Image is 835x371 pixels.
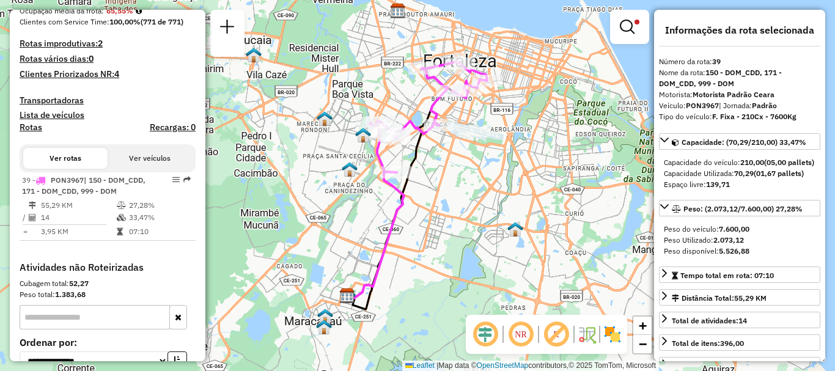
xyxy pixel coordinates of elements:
[682,138,806,147] span: Capacidade: (70,29/210,00) 33,47%
[706,180,730,189] strong: 139,71
[29,202,36,209] i: Distância Total
[542,320,571,349] span: Exibir rótulo
[20,39,196,49] h4: Rotas improdutivas:
[20,278,196,289] div: Cubagem total:
[664,246,815,257] div: Peso disponível:
[114,68,119,79] strong: 4
[22,226,28,238] td: =
[659,111,820,122] div: Tipo do veículo:
[659,200,820,216] a: Peso: (2.073,12/7.600,00) 27,28%
[635,20,639,24] span: Filtro Ativo
[603,325,622,344] img: Exibir/Ocultar setores
[577,325,597,344] img: Fluxo de ruas
[98,38,103,49] strong: 2
[659,312,820,328] a: Total de atividades:14
[55,290,86,299] strong: 1.383,68
[40,226,116,238] td: 3,95 KM
[128,226,190,238] td: 07:10
[172,176,180,183] em: Opções
[339,288,355,304] img: CDD Ceará
[167,351,187,370] button: Ordem crescente
[402,361,659,371] div: Map data © contributors,© 2025 TomTom, Microsoft
[51,175,84,185] span: PON3967
[390,3,406,19] img: CDD Fortaleza
[734,293,767,303] span: 55,29 KM
[664,235,815,246] div: Peso Utilizado:
[659,56,820,67] div: Número da rota:
[141,17,183,26] strong: (771 de 771)
[40,199,116,211] td: 55,29 KM
[719,246,749,255] strong: 5.526,88
[22,175,145,196] span: 39 -
[477,361,529,370] a: OpenStreetMap
[20,54,196,64] h4: Rotas vários dias:
[712,112,796,121] strong: F. Fixa - 210Cx - 7600Kg
[471,320,500,349] span: Ocultar deslocamento
[109,17,141,26] strong: 100,00%
[506,320,535,349] span: Ocultar NR
[659,219,820,262] div: Peso: (2.073,12/7.600,00) 27,28%
[405,361,435,370] a: Leaflet
[734,169,754,178] strong: 70,29
[20,110,196,120] h4: Lista de veículos
[183,176,191,183] em: Rota exportada
[633,317,652,335] a: Zoom in
[740,158,764,167] strong: 210,00
[22,211,28,224] td: /
[664,157,815,168] div: Capacidade do veículo:
[680,271,774,280] span: Tempo total em rota: 07:10
[20,122,42,133] a: Rotas
[639,318,647,333] span: +
[20,335,196,350] label: Ordenar por:
[436,361,438,370] span: |
[215,15,240,42] a: Nova sessão e pesquisa
[659,289,820,306] a: Distância Total:55,29 KM
[22,175,145,196] span: | 150 - DOM_CDD, 171 - DOM_CDD, 999 - DOM
[713,235,744,244] strong: 2.073,12
[20,95,196,106] h4: Transportadoras
[659,24,820,36] h4: Informações da rota selecionada
[23,148,108,169] button: Ver rotas
[246,47,262,63] img: 411 UDC Light Caucaia
[106,6,133,15] strong: 65,55%
[639,336,647,351] span: −
[29,214,36,221] i: Total de Atividades
[738,316,747,325] strong: 14
[40,211,116,224] td: 14
[659,68,782,88] strong: 150 - DOM_CDD, 171 - DOM_CDD, 999 - DOM
[615,15,644,39] a: Exibir filtros
[752,101,777,110] strong: Padrão
[128,199,190,211] td: 27,28%
[664,179,815,190] div: Espaço livre:
[672,316,747,325] span: Total de atividades:
[507,221,523,237] img: 408 UDC Light Jungurussu
[672,338,744,349] div: Total de itens:
[719,101,777,110] span: | Jornada:
[317,308,333,324] img: Warecloud Maracanaú
[719,224,749,233] strong: 7.600,00
[659,100,820,111] div: Veículo:
[150,122,196,133] h4: Recargas: 0
[20,69,196,79] h4: Clientes Priorizados NR:
[69,279,89,288] strong: 52,27
[764,158,814,167] strong: (05,00 pallets)
[683,204,803,213] span: Peso: (2.073,12/7.600,00) 27,28%
[117,228,123,235] i: Tempo total em rota
[355,127,371,143] img: 407 UDC Light Granja
[659,266,820,283] a: Tempo total em rota: 07:10
[633,335,652,353] a: Zoom out
[20,289,196,300] div: Peso total:
[316,319,332,335] img: Warecloud Jereissati
[317,111,333,127] img: Warecloud Parque Guadalajara
[128,211,190,224] td: 33,47%
[20,17,109,26] span: Clientes com Service Time:
[136,7,142,15] em: Média calculada utilizando a maior ocupação (%Peso ou %Cubagem) de cada rota da sessão. Rotas cro...
[89,53,94,64] strong: 0
[686,101,719,110] strong: PON3967
[659,334,820,351] a: Total de itens:396,00
[754,169,804,178] strong: (01,67 pallets)
[20,6,104,15] span: Ocupação média da frota:
[659,89,820,100] div: Motorista:
[108,148,192,169] button: Ver veículos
